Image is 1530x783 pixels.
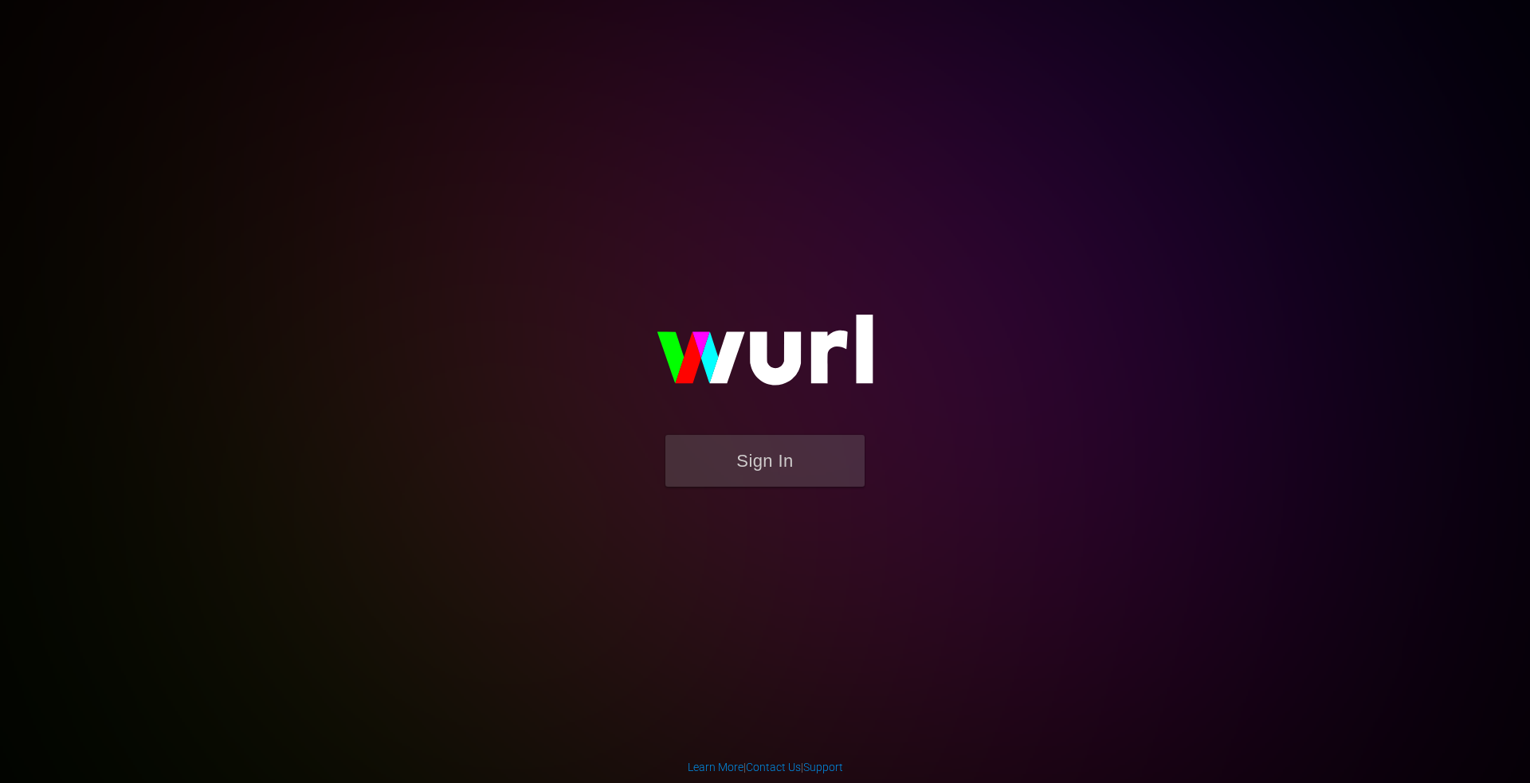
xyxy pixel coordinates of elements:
a: Learn More [688,761,743,773]
a: Support [803,761,843,773]
button: Sign In [665,435,865,487]
img: wurl-logo-on-black-223613ac3d8ba8fe6dc639794a292ebdb59501304c7dfd60c99c58986ef67473.svg [606,280,924,435]
div: | | [688,759,843,775]
a: Contact Us [746,761,801,773]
